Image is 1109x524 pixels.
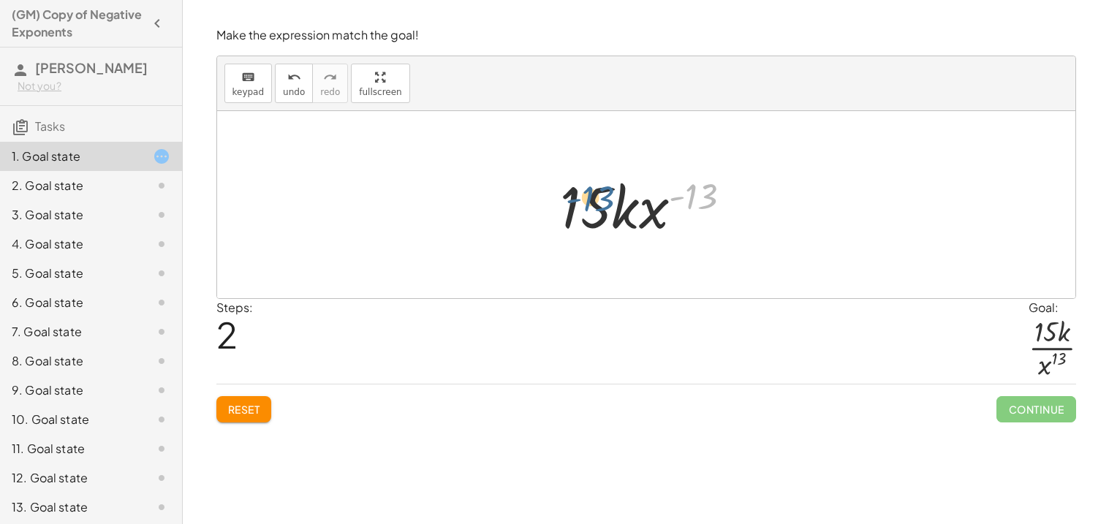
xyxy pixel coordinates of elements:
div: 13. Goal state [12,498,129,516]
span: Reset [228,403,260,416]
span: keypad [232,87,265,97]
button: fullscreen [351,64,409,103]
div: Not you? [18,79,170,94]
span: [PERSON_NAME] [35,59,148,76]
div: 9. Goal state [12,381,129,399]
div: 7. Goal state [12,323,129,341]
button: keyboardkeypad [224,64,273,103]
div: 6. Goal state [12,294,129,311]
i: Task not started. [153,206,170,224]
h4: (GM) Copy of Negative Exponents [12,6,144,41]
button: undoundo [275,64,313,103]
div: 8. Goal state [12,352,129,370]
div: 11. Goal state [12,440,129,457]
i: Task not started. [153,177,170,194]
i: redo [323,69,337,86]
span: Tasks [35,118,65,134]
button: redoredo [312,64,348,103]
div: 5. Goal state [12,265,129,282]
i: Task not started. [153,265,170,282]
i: Task not started. [153,440,170,457]
i: Task not started. [153,235,170,253]
p: Make the expression match the goal! [216,27,1076,44]
i: Task not started. [153,411,170,428]
label: Steps: [216,300,253,315]
div: 12. Goal state [12,469,129,487]
div: 1. Goal state [12,148,129,165]
i: Task not started. [153,498,170,516]
i: Task not started. [153,352,170,370]
div: Goal: [1029,299,1075,316]
i: undo [287,69,301,86]
div: 2. Goal state [12,177,129,194]
i: Task started. [153,148,170,165]
i: Task not started. [153,381,170,399]
div: 4. Goal state [12,235,129,253]
i: Task not started. [153,294,170,311]
i: Task not started. [153,469,170,487]
span: 2 [216,312,238,357]
span: redo [320,87,340,97]
i: keyboard [241,69,255,86]
i: Task not started. [153,323,170,341]
span: undo [283,87,305,97]
div: 10. Goal state [12,411,129,428]
span: fullscreen [359,87,401,97]
button: Reset [216,396,272,422]
div: 3. Goal state [12,206,129,224]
